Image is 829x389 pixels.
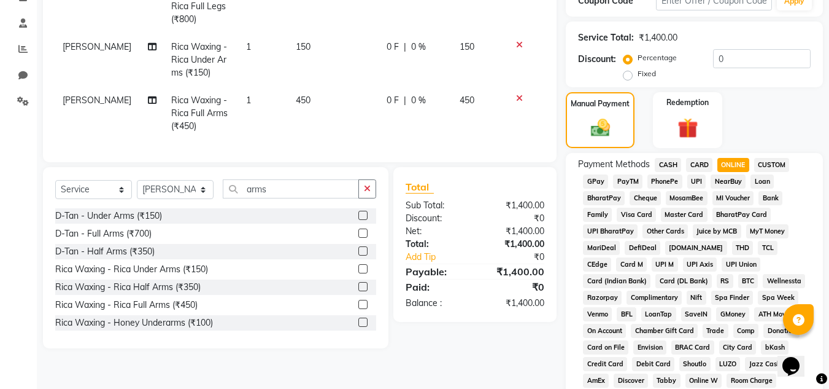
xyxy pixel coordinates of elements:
span: Card (Indian Bank) [583,274,650,288]
span: Total [406,181,434,194]
span: THD [732,241,754,255]
span: AmEx [583,374,609,388]
span: UPI [687,175,706,189]
span: Razorpay [583,291,622,305]
span: bKash [761,340,789,355]
span: Cheque [630,191,661,205]
div: ₹0 [475,280,553,294]
div: Paid: [396,280,475,294]
span: [DOMAIN_NAME] [665,241,727,255]
span: 150 [460,41,474,52]
div: D-Tan - Under Arms (₹150) [55,210,162,222]
span: Card (DL Bank) [655,274,712,288]
span: MosamBee [666,191,708,205]
div: ₹1,400.00 [475,238,553,251]
span: BTC [738,274,758,288]
span: Rica Waxing - Rica Full Arms (₹450) [171,95,228,132]
div: ₹0 [475,212,553,225]
span: UPI BharatPay [583,224,638,238]
span: LUZO [715,357,741,371]
span: MI Voucher [712,191,754,205]
span: Nift [687,291,706,305]
span: PayTM [613,175,642,189]
span: 450 [460,95,474,106]
span: SaveIN [681,307,712,321]
span: Rica Waxing - Rica Under Arms (₹150) [171,41,227,78]
span: Comp [733,324,759,338]
div: Rica Waxing - Rica Half Arms (₹350) [55,281,201,294]
span: 0 % [411,41,426,53]
span: MariDeal [583,241,620,255]
span: GMoney [716,307,749,321]
a: Add Tip [396,251,488,264]
span: 1 [246,95,251,106]
span: 0 F [387,41,399,53]
span: DefiDeal [625,241,660,255]
span: 150 [296,41,310,52]
span: Other Cards [642,224,688,238]
label: Redemption [666,97,709,108]
span: Online W [685,374,722,388]
div: ₹1,400.00 [639,31,677,44]
span: Shoutlo [679,357,711,371]
label: Manual Payment [571,98,630,109]
span: Visa Card [617,208,656,222]
div: Rica Waxing - Rica Full Arms (₹450) [55,299,198,312]
span: UPI Union [722,257,760,272]
div: ₹1,400.00 [475,225,553,238]
div: ₹0 [488,251,554,264]
span: 1 [246,41,251,52]
span: MyT Money [746,224,789,238]
span: Spa Week [758,291,798,305]
span: Discover [614,374,648,388]
span: BharatPay [583,191,625,205]
iframe: chat widget [777,340,817,377]
span: Chamber Gift Card [631,324,698,338]
span: Loan [750,175,774,189]
span: CEdge [583,257,611,272]
span: BFL [617,307,636,321]
span: 0 F [387,94,399,107]
span: Spa Finder [711,291,754,305]
span: City Card [719,340,757,355]
span: [PERSON_NAME] [63,95,131,106]
span: | [404,41,406,53]
span: 450 [296,95,310,106]
div: D-Tan - Full Arms (₹700) [55,227,152,240]
div: D-Tan - Half Arms (₹350) [55,245,155,258]
span: ATH Movil [754,307,793,321]
span: UPI M [652,257,678,272]
span: PhonePe [647,175,682,189]
span: Tabby [653,374,681,388]
span: CUSTOM [754,158,790,172]
div: Total: [396,238,475,251]
span: Card M [616,257,647,272]
div: ₹1,400.00 [475,297,553,310]
span: [PERSON_NAME] [63,41,131,52]
label: Percentage [638,52,677,63]
span: LoanTap [641,307,676,321]
label: Fixed [638,68,656,79]
span: RS [717,274,733,288]
span: Card on File [583,340,628,355]
input: Search or Scan [223,179,359,198]
span: Donation [763,324,800,338]
span: On Account [583,324,626,338]
span: BharatPay Card [712,208,771,222]
span: TCL [758,241,777,255]
div: Rica Waxing - Rica Under Arms (₹150) [55,263,208,276]
span: Envision [633,340,666,355]
span: Venmo [583,307,612,321]
img: _cash.svg [585,117,616,139]
span: Debit Card [632,357,674,371]
span: Wellnessta [763,274,805,288]
span: Complimentary [627,291,682,305]
span: CASH [655,158,681,172]
span: UPI Axis [683,257,717,272]
div: ₹1,400.00 [475,199,553,212]
div: ₹1,400.00 [475,264,553,279]
span: BRAC Card [671,340,714,355]
div: Balance : [396,297,475,310]
span: NearBuy [711,175,746,189]
img: _gift.svg [671,116,704,141]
